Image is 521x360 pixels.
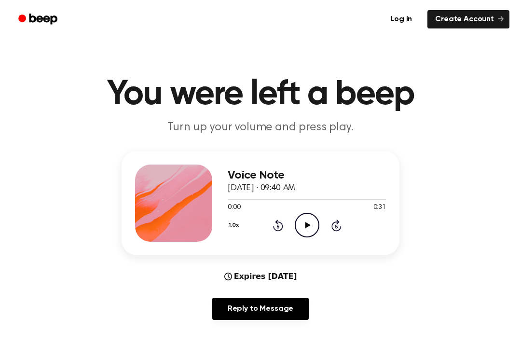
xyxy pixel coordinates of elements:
a: Log in [381,8,422,30]
h3: Voice Note [228,169,386,182]
a: Create Account [427,10,509,28]
p: Turn up your volume and press play. [75,120,446,136]
span: 0:31 [373,203,386,213]
h1: You were left a beep [14,77,507,112]
button: 1.0x [228,217,242,234]
span: [DATE] · 09:40 AM [228,184,295,193]
span: 0:00 [228,203,240,213]
a: Reply to Message [212,298,309,320]
div: Expires [DATE] [224,271,297,282]
a: Beep [12,10,66,29]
